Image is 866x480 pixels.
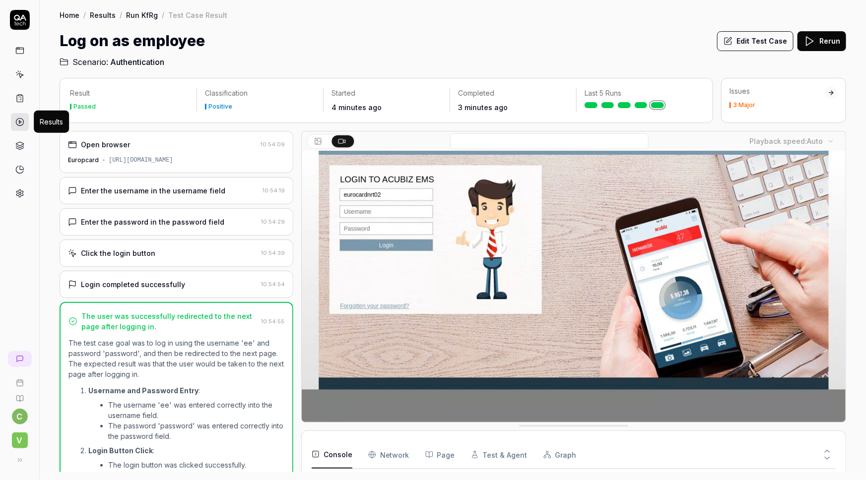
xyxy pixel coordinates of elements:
li: The password 'password' was entered correctly into the password field. [108,420,284,441]
p: : [88,385,284,396]
button: Page [425,441,455,469]
time: 10:54:09 [261,141,285,148]
div: Passed [73,104,96,110]
a: Scenario:Authentication [60,56,164,68]
div: Positive [208,104,232,110]
strong: Login Button Click [88,446,153,455]
p: Classification [205,88,315,98]
p: Started [332,88,442,98]
div: / [162,10,164,20]
a: Run KfRg [126,10,158,20]
div: Login completed successfully [81,279,185,290]
span: Authentication [110,56,164,68]
a: Book a call with us [4,371,35,387]
div: Issues [730,86,825,96]
button: Rerun [798,31,846,51]
div: 3 Major [733,102,755,108]
li: The username 'ee' was entered correctly into the username field. [108,400,284,420]
button: c [12,409,28,424]
button: Console [312,441,352,469]
time: 10:54:19 [263,187,285,194]
button: Network [368,441,409,469]
a: Documentation [4,387,35,403]
time: 4 minutes ago [332,103,382,112]
p: Last 5 Runs [585,88,695,98]
div: The user was successfully redirected to the next page after logging in. [81,311,257,332]
div: Open browser [81,139,130,150]
time: 10:54:29 [261,218,285,225]
div: Results [40,117,63,127]
div: Europcard [68,156,99,165]
p: The test case goal was to log in using the username 'ee' and password 'password', and then be red... [68,338,284,379]
div: / [83,10,86,20]
button: Graph [543,441,577,469]
a: Results [90,10,116,20]
div: Enter the username in the username field [81,185,225,196]
h1: Log on as employee [60,30,205,52]
div: Playback speed: [749,136,823,146]
button: Edit Test Case [717,31,794,51]
div: [URL][DOMAIN_NAME] [109,156,173,165]
strong: Username and Password Entry [88,386,199,395]
button: Test & Agent [471,441,528,469]
p: : [88,445,284,456]
div: Test Case Result [168,10,227,20]
a: New conversation [8,351,32,367]
time: 10:54:55 [261,318,284,325]
time: 3 minutes ago [458,103,508,112]
div: / [120,10,122,20]
span: V [12,432,28,448]
p: Completed [458,88,568,98]
span: Scenario: [70,56,108,68]
div: Enter the password in the password field [81,217,224,227]
button: V [4,424,35,450]
li: The login button was clicked successfully. [108,460,284,470]
time: 10:54:39 [261,249,285,256]
p: Result [70,88,189,98]
div: Click the login button [81,248,155,258]
time: 10:54:54 [261,281,285,288]
a: Home [60,10,79,20]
